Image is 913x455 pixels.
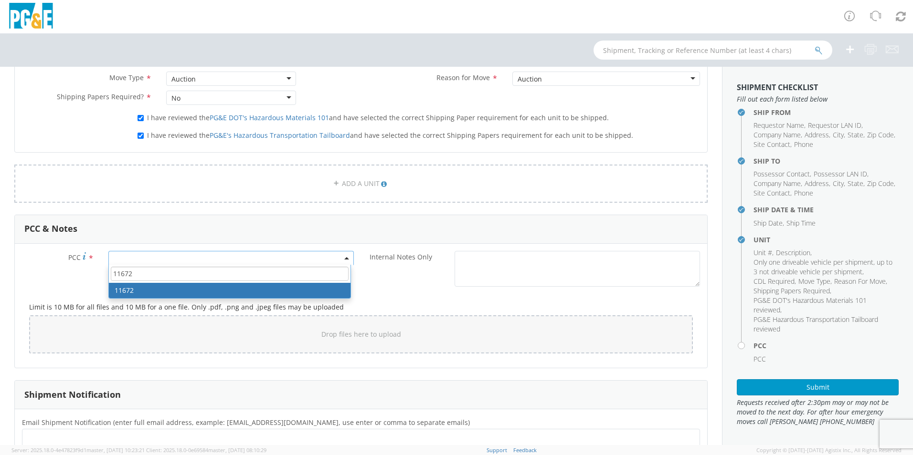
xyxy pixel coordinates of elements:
span: Address [805,179,829,188]
span: Email Shipment Notification (enter full email address, example: jdoe01@agistix.com, use enter or ... [22,418,470,427]
input: I have reviewed thePG&E's Hazardous Transportation Tailboardand have selected the correct Shippin... [138,133,144,139]
div: Auction [171,74,196,84]
li: , [834,277,887,286]
h4: Ship Date & Time [754,206,899,213]
span: City [833,179,844,188]
li: 11672 [109,283,350,298]
span: PCC [754,354,766,363]
button: Submit [737,379,899,395]
span: I have reviewed the and have selected the correct Shipping Papers requirement for each unit to be... [147,131,633,140]
li: , [867,179,895,188]
h4: PCC [754,342,899,349]
span: Possessor LAN ID [814,169,867,178]
li: , [754,130,802,140]
li: , [808,121,863,130]
span: Drop files here to upload [321,330,401,339]
li: , [833,130,845,140]
li: , [867,130,895,140]
span: Requestor Name [754,121,804,130]
span: Client: 2025.18.0-0e69584 [146,446,266,454]
li: , [848,179,865,188]
li: , [754,296,896,315]
input: I have reviewed thePG&E DOT's Hazardous Materials 101and have selected the correct Shipping Paper... [138,115,144,121]
span: PG&E DOT's Hazardous Materials 101 reviewed [754,296,867,314]
span: Only one driveable vehicle per shipment, up to 3 not driveable vehicle per shipment [754,258,892,276]
img: pge-logo-06675f144f4cfa6a6814.png [7,3,55,31]
span: Address [805,130,829,139]
li: , [754,179,802,188]
li: , [754,188,792,198]
li: , [754,258,896,277]
span: master, [DATE] 10:23:21 [86,446,145,454]
a: PG&E's Hazardous Transportation Tailboard [210,131,350,140]
span: Shipping Papers Required [754,286,830,295]
span: Site Contact [754,188,790,197]
span: Description [776,248,810,257]
span: master, [DATE] 08:10:29 [208,446,266,454]
span: Requestor LAN ID [808,121,861,130]
h5: Limit is 10 MB for all files and 10 MB for a one file. Only .pdf, .png and .jpeg files may be upl... [29,303,693,310]
span: I have reviewed the and have selected the correct Shipping Paper requirement for each unit to be ... [147,113,609,122]
span: PG&E Hazardous Transportation Tailboard reviewed [754,315,878,333]
span: Possessor Contact [754,169,810,178]
h4: Unit [754,236,899,243]
li: , [754,169,811,179]
a: Feedback [513,446,537,454]
li: , [754,286,831,296]
span: Phone [794,188,813,197]
h4: Ship From [754,109,899,116]
li: , [754,121,806,130]
span: PCC [68,253,81,262]
span: Reason for Move [436,73,490,82]
span: Requests received after 2:30pm may or may not be moved to the next day. For after hour emergency ... [737,398,899,426]
span: Reason For Move [834,277,886,286]
span: CDL Required [754,277,795,286]
li: , [754,248,774,258]
li: , [805,179,830,188]
span: City [833,130,844,139]
li: , [833,179,845,188]
li: , [805,130,830,140]
div: Auction [518,74,542,84]
li: , [754,140,792,149]
span: Move Type [109,73,144,82]
a: ADD A UNIT [14,165,708,203]
input: Shipment, Tracking or Reference Number (at least 4 chars) [594,41,832,60]
span: Server: 2025.18.0-4e47823f9d1 [11,446,145,454]
span: Copyright © [DATE]-[DATE] Agistix Inc., All Rights Reserved [756,446,902,454]
h4: Ship To [754,157,899,165]
span: Zip Code [867,179,894,188]
span: Site Contact [754,140,790,149]
span: State [848,130,863,139]
a: Support [487,446,507,454]
span: Ship Time [786,218,816,227]
a: PG&E DOT's Hazardous Materials 101 [210,113,329,122]
li: , [848,130,865,140]
span: Zip Code [867,130,894,139]
strong: Shipment Checklist [737,82,818,93]
span: Internal Notes Only [370,252,432,261]
span: Shipping Papers Required? [57,92,144,101]
div: No [171,93,180,103]
h3: Shipment Notification [24,390,121,400]
span: Move Type [798,277,830,286]
h3: PCC & Notes [24,224,77,234]
span: Company Name [754,130,801,139]
span: Phone [794,140,813,149]
li: , [814,169,869,179]
li: , [754,277,796,286]
li: , [754,218,784,228]
span: Unit # [754,248,772,257]
li: , [798,277,832,286]
span: Ship Date [754,218,783,227]
li: , [776,248,812,258]
span: State [848,179,863,188]
span: Company Name [754,179,801,188]
span: Fill out each form listed below [737,94,899,104]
